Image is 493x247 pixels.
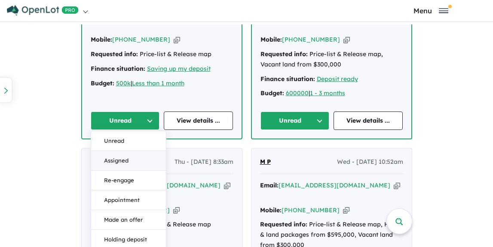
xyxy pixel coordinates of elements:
[260,75,315,83] strong: Finance situation:
[286,89,309,97] a: 600000
[175,157,233,167] span: Thu - [DATE] 8:33am
[260,158,271,166] span: M P
[260,220,307,228] strong: Requested info:
[310,89,345,97] a: 1 - 3 months
[371,6,491,15] button: Toggle navigation
[147,65,211,72] a: Saving up my deposit
[173,206,180,215] button: Copy
[116,79,131,87] a: 500k
[91,49,233,60] div: Price-list & Release map
[282,36,340,43] a: [PHONE_NUMBER]
[91,210,166,230] button: Made an offer
[91,79,114,87] strong: Budget:
[91,65,145,72] strong: Finance situation:
[279,181,390,189] a: [EMAIL_ADDRESS][DOMAIN_NAME]
[260,206,282,214] strong: Mobile:
[260,111,330,130] button: Unread
[260,36,282,43] strong: Mobile:
[260,181,279,189] strong: Email:
[90,220,138,228] strong: Requested info:
[174,35,180,44] button: Copy
[91,111,160,130] button: Unread
[282,206,340,214] a: [PHONE_NUMBER]
[132,79,184,87] a: Less than 1 month
[91,36,112,43] strong: Mobile:
[343,206,349,215] button: Copy
[90,157,143,167] a: [PERSON_NAME]
[224,181,230,190] button: Copy
[260,88,403,99] div: |
[343,35,350,44] button: Copy
[260,50,308,58] strong: Requested info:
[90,158,143,166] span: [PERSON_NAME]
[109,181,220,189] a: [EMAIL_ADDRESS][DOMAIN_NAME]
[7,5,79,16] img: Openlot PRO Logo White
[90,181,109,189] strong: Email:
[91,171,166,190] button: Re-engage
[260,49,403,70] div: Price-list & Release map, Vacant land from $300,000
[90,206,112,214] strong: Mobile:
[317,75,358,83] a: Deposit ready
[394,181,400,190] button: Copy
[112,206,170,214] a: [PHONE_NUMBER]
[164,111,233,130] a: View details ...
[337,157,403,167] span: Wed - [DATE] 10:52am
[91,190,166,210] button: Appointment
[334,111,403,130] a: View details ...
[112,36,170,43] a: [PHONE_NUMBER]
[91,151,166,171] button: Assigned
[91,78,233,89] div: |
[91,131,166,151] button: Unread
[260,89,284,97] strong: Budget:
[90,220,233,230] div: Price-list & Release map
[260,157,271,167] a: M P
[91,50,138,58] strong: Requested info:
